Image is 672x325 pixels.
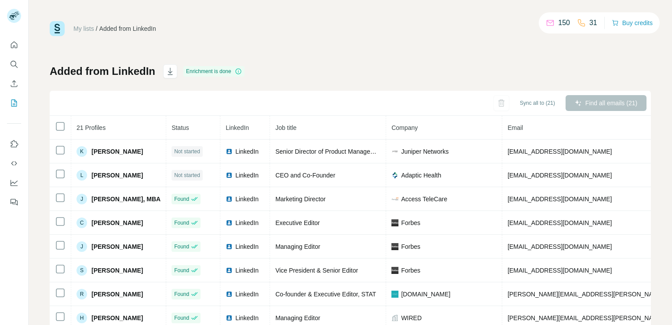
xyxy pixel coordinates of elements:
img: LinkedIn logo [226,219,233,226]
span: LinkedIn [235,147,259,156]
button: Use Surfe on LinkedIn [7,136,21,152]
span: LinkedIn [235,195,259,203]
img: company-logo [391,267,398,274]
span: LinkedIn [226,124,249,131]
button: Dashboard [7,175,21,191]
span: Found [174,219,189,227]
span: Adaptic Health [401,171,441,180]
span: [DOMAIN_NAME] [401,290,450,299]
img: LinkedIn logo [226,291,233,298]
span: LinkedIn [235,314,259,322]
span: [EMAIL_ADDRESS][DOMAIN_NAME] [508,243,612,250]
span: Executive Editor [275,219,320,226]
span: [EMAIL_ADDRESS][DOMAIN_NAME] [508,267,612,274]
span: LinkedIn [235,266,259,275]
img: LinkedIn logo [226,267,233,274]
span: [PERSON_NAME] [91,171,143,180]
span: Job title [275,124,296,131]
img: LinkedIn logo [226,148,233,155]
img: LinkedIn logo [226,314,233,321]
img: company-logo [391,148,398,155]
span: Marketing Director [275,196,325,203]
span: WIRED [401,314,422,322]
button: Use Surfe API [7,155,21,171]
span: Co-founder & Executive Editor, STAT [275,291,376,298]
img: company-logo [391,291,398,298]
span: [PERSON_NAME], MBA [91,195,161,203]
button: Quick start [7,37,21,53]
span: LinkedIn [235,290,259,299]
span: Not started [174,171,200,179]
span: Not started [174,148,200,155]
div: J [77,241,87,252]
span: Email [508,124,523,131]
button: Enrich CSV [7,76,21,92]
img: LinkedIn logo [226,196,233,203]
span: Access TeleCare [401,195,447,203]
button: Buy credits [612,17,653,29]
img: LinkedIn logo [226,243,233,250]
span: Forbes [401,266,420,275]
span: LinkedIn [235,218,259,227]
span: [EMAIL_ADDRESS][DOMAIN_NAME] [508,219,612,226]
div: J [77,194,87,204]
span: LinkedIn [235,242,259,251]
div: R [77,289,87,299]
span: [PERSON_NAME] [91,290,143,299]
span: [EMAIL_ADDRESS][DOMAIN_NAME] [508,196,612,203]
span: Found [174,195,189,203]
span: Senior Director of Product Management [275,148,384,155]
p: 31 [589,18,597,28]
span: Forbes [401,218,420,227]
span: [PERSON_NAME] [91,314,143,322]
span: Found [174,314,189,322]
span: Vice President & Senior Editor [275,267,358,274]
span: Found [174,266,189,274]
button: Search [7,56,21,72]
span: [EMAIL_ADDRESS][DOMAIN_NAME] [508,172,612,179]
a: My lists [73,25,94,32]
span: CEO and Co-Founder [275,172,335,179]
img: company-logo [391,196,398,203]
button: Sync all to (21) [514,96,561,110]
span: Found [174,290,189,298]
span: Managing Editor [275,243,320,250]
span: [PERSON_NAME] [91,242,143,251]
img: LinkedIn logo [226,172,233,179]
div: Added from LinkedIn [99,24,156,33]
div: C [77,218,87,228]
div: S [77,265,87,276]
span: Status [172,124,189,131]
li: / [96,24,98,33]
span: Juniper Networks [401,147,449,156]
div: H [77,313,87,323]
div: L [77,170,87,181]
span: [PERSON_NAME] [91,147,143,156]
p: 150 [558,18,570,28]
span: Managing Editor [275,314,320,321]
span: Forbes [401,242,420,251]
span: [PERSON_NAME] [91,218,143,227]
span: Sync all to (21) [520,99,555,107]
img: company-logo [391,172,398,179]
span: Company [391,124,418,131]
button: My lists [7,95,21,111]
img: company-logo [391,243,398,250]
span: [PERSON_NAME] [91,266,143,275]
div: Enrichment is done [183,66,245,77]
img: Surfe Logo [50,21,65,36]
span: Found [174,243,189,251]
span: [EMAIL_ADDRESS][DOMAIN_NAME] [508,148,612,155]
button: Feedback [7,194,21,210]
div: K [77,146,87,157]
img: company-logo [391,219,398,226]
span: 21 Profiles [77,124,106,131]
h1: Added from LinkedIn [50,64,155,78]
span: LinkedIn [235,171,259,180]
